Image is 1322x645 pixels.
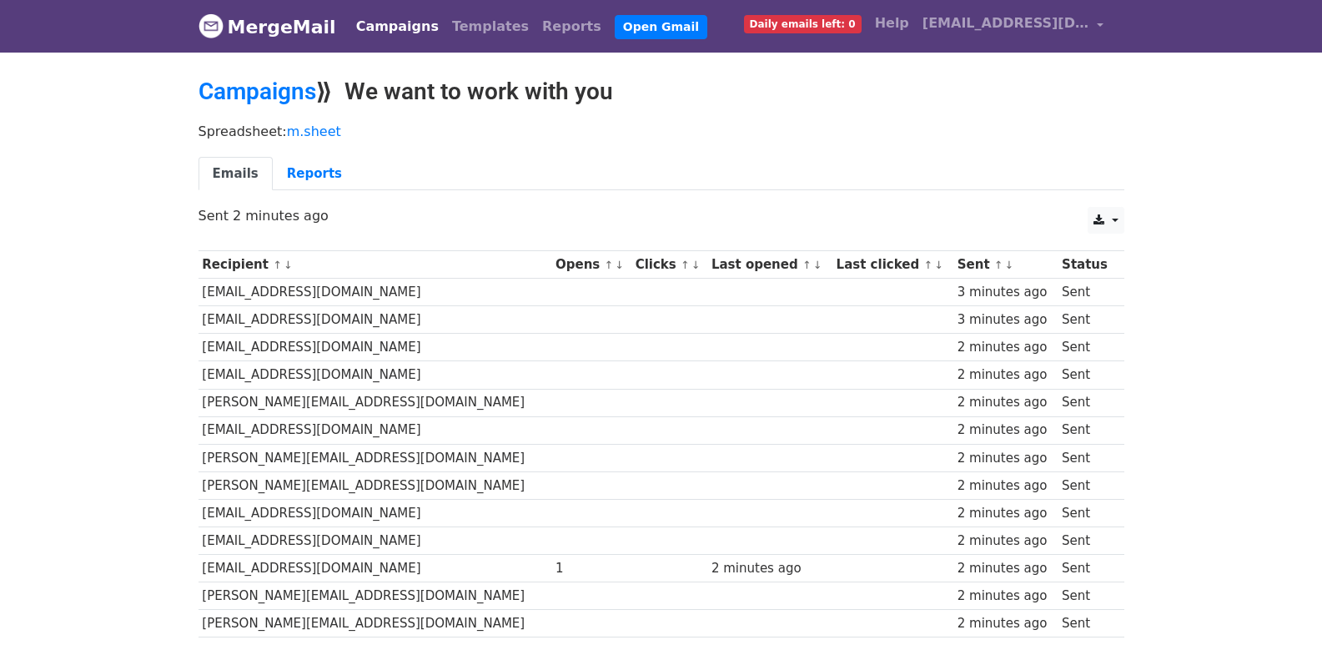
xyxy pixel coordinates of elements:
[1058,389,1115,416] td: Sent
[711,559,828,578] div: 2 minutes ago
[1058,416,1115,444] td: Sent
[958,559,1054,578] div: 2 minutes ago
[832,251,953,279] th: Last clicked
[287,123,341,139] a: m.sheet
[1058,306,1115,334] td: Sent
[199,582,552,610] td: [PERSON_NAME][EMAIL_ADDRESS][DOMAIN_NAME]
[535,10,608,43] a: Reports
[958,338,1054,357] div: 2 minutes ago
[1058,471,1115,499] td: Sent
[916,7,1111,46] a: [EMAIL_ADDRESS][DOMAIN_NAME]
[958,587,1054,606] div: 2 minutes ago
[923,259,932,271] a: ↑
[1058,555,1115,582] td: Sent
[615,259,624,271] a: ↓
[934,259,943,271] a: ↓
[199,610,552,637] td: [PERSON_NAME][EMAIL_ADDRESS][DOMAIN_NAME]
[199,527,552,555] td: [EMAIL_ADDRESS][DOMAIN_NAME]
[868,7,916,40] a: Help
[1005,259,1014,271] a: ↓
[349,10,445,43] a: Campaigns
[199,471,552,499] td: [PERSON_NAME][EMAIL_ADDRESS][DOMAIN_NAME]
[199,416,552,444] td: [EMAIL_ADDRESS][DOMAIN_NAME]
[199,306,552,334] td: [EMAIL_ADDRESS][DOMAIN_NAME]
[199,279,552,306] td: [EMAIL_ADDRESS][DOMAIN_NAME]
[551,251,631,279] th: Opens
[199,499,552,527] td: [EMAIL_ADDRESS][DOMAIN_NAME]
[958,449,1054,468] div: 2 minutes ago
[555,559,627,578] div: 1
[958,310,1054,330] div: 3 minutes ago
[1058,582,1115,610] td: Sent
[813,259,822,271] a: ↓
[958,504,1054,523] div: 2 minutes ago
[199,251,552,279] th: Recipient
[1058,444,1115,471] td: Sent
[707,251,832,279] th: Last opened
[958,365,1054,385] div: 2 minutes ago
[958,283,1054,302] div: 3 minutes ago
[199,157,273,191] a: Emails
[994,259,1003,271] a: ↑
[199,13,224,38] img: MergeMail logo
[922,13,1089,33] span: [EMAIL_ADDRESS][DOMAIN_NAME]
[1058,499,1115,527] td: Sent
[199,123,1124,140] p: Spreadsheet:
[691,259,701,271] a: ↓
[199,207,1124,224] p: Sent 2 minutes ago
[958,614,1054,633] div: 2 minutes ago
[199,78,316,105] a: Campaigns
[1058,279,1115,306] td: Sent
[199,78,1124,106] h2: ⟫ We want to work with you
[681,259,690,271] a: ↑
[199,444,552,471] td: [PERSON_NAME][EMAIL_ADDRESS][DOMAIN_NAME]
[1058,251,1115,279] th: Status
[1058,527,1115,555] td: Sent
[958,393,1054,412] div: 2 minutes ago
[631,251,707,279] th: Clicks
[958,421,1054,440] div: 2 minutes ago
[273,157,356,191] a: Reports
[199,334,552,361] td: [EMAIL_ADDRESS][DOMAIN_NAME]
[284,259,293,271] a: ↓
[953,251,1058,279] th: Sent
[737,7,868,40] a: Daily emails left: 0
[958,532,1054,551] div: 2 minutes ago
[199,389,552,416] td: [PERSON_NAME][EMAIL_ADDRESS][DOMAIN_NAME]
[445,10,535,43] a: Templates
[605,259,614,271] a: ↑
[744,15,862,33] span: Daily emails left: 0
[615,15,707,39] a: Open Gmail
[1058,334,1115,361] td: Sent
[199,9,336,44] a: MergeMail
[1058,610,1115,637] td: Sent
[273,259,282,271] a: ↑
[958,476,1054,496] div: 2 minutes ago
[802,259,812,271] a: ↑
[199,361,552,389] td: [EMAIL_ADDRESS][DOMAIN_NAME]
[1058,361,1115,389] td: Sent
[199,555,552,582] td: [EMAIL_ADDRESS][DOMAIN_NAME]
